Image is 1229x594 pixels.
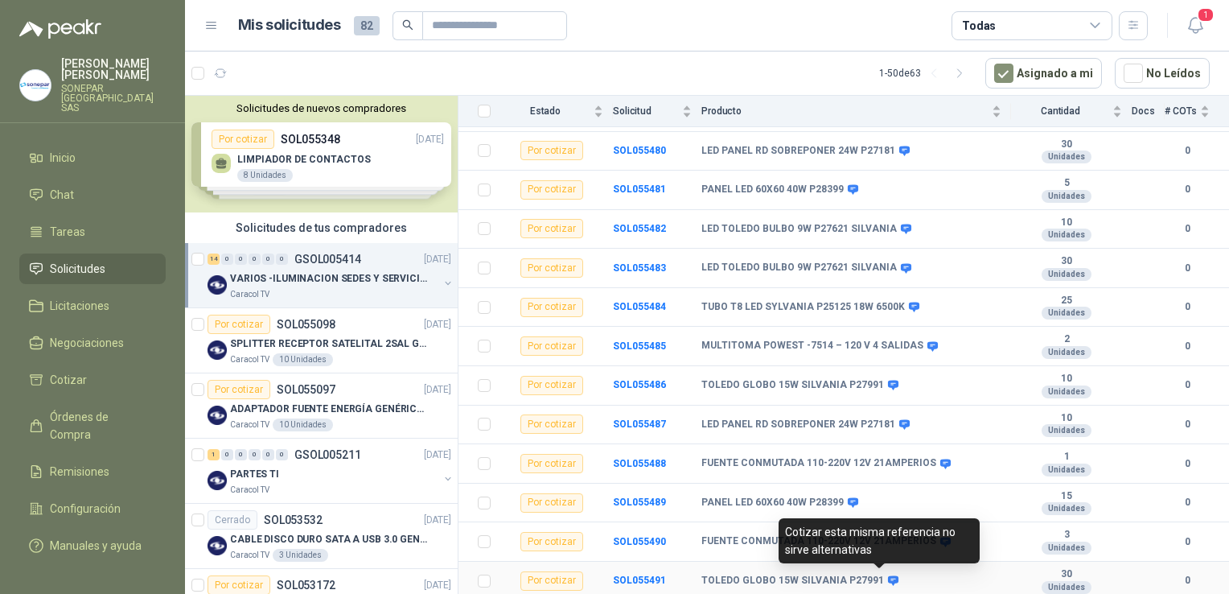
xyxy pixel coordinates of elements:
[1011,373,1122,386] b: 10
[520,219,583,238] div: Por cotizar
[19,179,166,210] a: Chat
[520,532,583,551] div: Por cotizar
[701,379,884,392] b: TOLEDO GLOBO 15W SILVANIA P27991
[50,334,124,352] span: Negociaciones
[230,484,269,497] p: Caracol TV
[1011,177,1122,190] b: 5
[208,340,227,360] img: Company Logo
[185,373,458,439] a: Por cotizarSOL055097[DATE] Company LogoADAPTADOR FUENTE ENERGÍA GENÉRICO 24V 1ACaracol TV10 Unidades
[613,379,666,390] a: SOL055486
[613,145,666,156] a: SOL055480
[50,371,87,389] span: Cotizar
[19,402,166,450] a: Órdenes de Compra
[19,365,166,395] a: Cotizar
[230,549,269,562] p: Caracol TV
[701,457,936,470] b: FUENTE CONMUTADA 110-220V 12V 21AMPERIOS
[520,141,583,160] div: Por cotizar
[230,532,430,547] p: CABLE DISCO DURO SATA A USB 3.0 GENERICO
[50,537,142,555] span: Manuales y ayuda
[249,449,261,460] div: 0
[1011,138,1122,151] b: 30
[61,58,166,80] p: [PERSON_NAME] [PERSON_NAME]
[19,493,166,524] a: Configuración
[613,497,666,508] a: SOL055489
[264,514,323,526] p: SOL053532
[208,254,220,265] div: 14
[424,317,451,332] p: [DATE]
[230,419,269,431] p: Caracol TV
[235,449,247,460] div: 0
[520,454,583,473] div: Por cotizar
[520,571,583,591] div: Por cotizar
[262,449,274,460] div: 0
[185,308,458,373] a: Por cotizarSOL055098[DATE] Company LogoSPLITTER RECEPTOR SATELITAL 2SAL GT-SP21Caracol TV10 Unidades
[208,250,454,301] a: 14 0 0 0 0 0 GSOL005414[DATE] Company LogoVARIOS -ILUMINACION SEDES Y SERVICIOSCaracol TV
[613,536,666,547] a: SOL055490
[613,419,666,430] b: SOL055487
[962,17,996,35] div: Todas
[230,353,269,366] p: Caracol TV
[276,449,288,460] div: 0
[50,408,150,443] span: Órdenes de Compra
[1042,424,1091,437] div: Unidades
[19,217,166,247] a: Tareas
[1042,502,1091,515] div: Unidades
[613,96,701,127] th: Solicitud
[208,315,270,334] div: Por cotizar
[613,575,666,586] a: SOL055491
[1011,490,1122,503] b: 15
[1165,534,1210,550] b: 0
[1011,568,1122,581] b: 30
[1042,229,1091,241] div: Unidades
[613,301,666,312] a: SOL055484
[1165,573,1210,588] b: 0
[1011,255,1122,268] b: 30
[701,262,897,274] b: LED TOLEDO BULBO 9W P27621 SILVANIA
[701,419,895,431] b: LED PANEL RD SOBREPONER 24W P27181
[424,448,451,463] p: [DATE]
[879,60,972,86] div: 1 - 50 de 63
[277,580,335,591] p: SOL053172
[19,530,166,561] a: Manuales y ayuda
[185,212,458,243] div: Solicitudes de tus compradores
[402,19,413,31] span: search
[701,184,844,196] b: PANEL LED 60X60 40W P28399
[1165,182,1210,197] b: 0
[1165,105,1197,117] span: # COTs
[50,260,105,278] span: Solicitudes
[701,301,905,314] b: TUBO T8 LED SYLVANIA P25125 18W 6500K
[208,445,454,497] a: 1 0 0 0 0 0 GSOL005211[DATE] Company LogoPARTES TICaracol TV
[1165,417,1210,432] b: 0
[50,186,74,204] span: Chat
[276,254,288,265] div: 0
[230,336,430,352] p: SPLITTER RECEPTOR SATELITAL 2SAL GT-SP21
[985,58,1102,89] button: Asignado a mi
[520,180,583,200] div: Por cotizar
[520,376,583,395] div: Por cotizar
[1011,529,1122,542] b: 3
[249,254,261,265] div: 0
[191,102,451,114] button: Solicitudes de nuevos compradores
[354,16,380,35] span: 82
[20,70,51,101] img: Company Logo
[235,254,247,265] div: 0
[424,252,451,267] p: [DATE]
[1042,581,1091,594] div: Unidades
[238,14,341,37] h1: Mis solicitudes
[208,275,227,295] img: Company Logo
[1042,542,1091,555] div: Unidades
[613,340,666,352] a: SOL055485
[500,96,613,127] th: Estado
[1181,11,1210,40] button: 1
[185,504,458,569] a: CerradoSOL053532[DATE] Company LogoCABLE DISCO DURO SATA A USB 3.0 GENERICOCaracol TV3 Unidades
[230,402,430,417] p: ADAPTADOR FUENTE ENERGÍA GENÉRICO 24V 1A
[1165,339,1210,354] b: 0
[1042,346,1091,359] div: Unidades
[701,535,936,548] b: FUENTE CONMUTADA 110-220V 12V 21AMPERIOS
[613,223,666,234] a: SOL055482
